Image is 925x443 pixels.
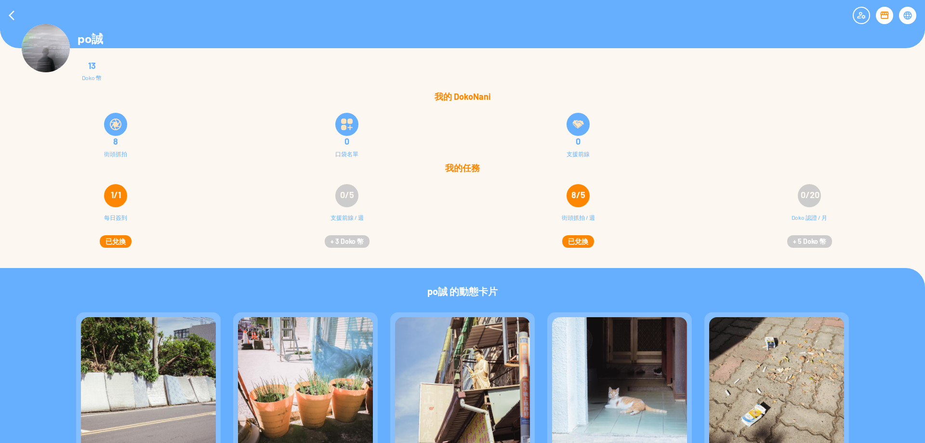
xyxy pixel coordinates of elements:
button: 已兌換 [562,235,594,248]
div: 支援前線 / 週 [330,213,364,232]
span: 1/1 [111,189,121,200]
div: 0 [237,136,457,146]
div: 13 [82,61,102,70]
div: 街頭抓拍 / 週 [562,213,595,232]
span: 0/20 [801,189,819,200]
div: 口袋名單 [335,150,358,157]
div: Doko 認證 / 月 [792,213,827,232]
img: Visruth.jpg not found [22,24,70,72]
img: bucketListIcon.svg [341,119,353,130]
button: 已兌換 [100,235,132,248]
div: 街頭抓拍 [104,150,127,157]
div: 支援前線 [567,150,590,157]
p: po誠 [78,31,103,47]
div: 8 [6,136,225,146]
button: + 3 Doko 幣 [325,235,370,248]
div: Doko 幣 [82,74,102,81]
div: 0 [468,136,688,146]
span: 0/5 [340,189,354,200]
div: 每日簽到 [104,213,127,232]
img: frontLineSupply.svg [572,119,584,130]
span: 8/5 [571,189,585,200]
img: snapShot.svg [110,119,121,130]
button: + 5 Doko 幣 [787,235,832,248]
